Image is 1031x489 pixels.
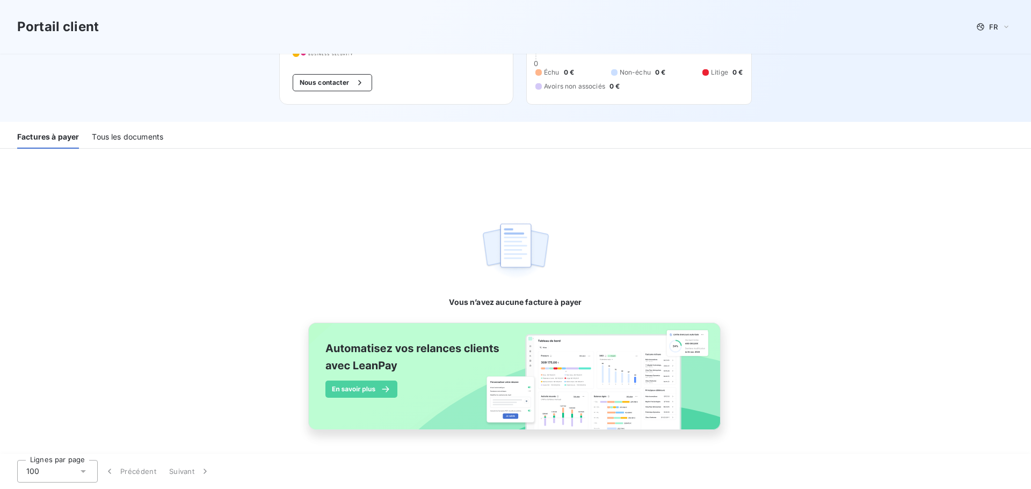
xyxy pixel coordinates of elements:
[17,126,79,149] div: Factures à payer
[17,17,99,37] h3: Portail client
[732,68,743,77] span: 0 €
[92,126,163,149] div: Tous les documents
[163,460,217,483] button: Suivant
[711,68,728,77] span: Litige
[544,82,605,91] span: Avoirs non associés
[481,217,550,284] img: empty state
[989,23,998,31] span: FR
[655,68,665,77] span: 0 €
[609,82,620,91] span: 0 €
[98,460,163,483] button: Précédent
[534,59,538,68] span: 0
[449,297,582,308] span: Vous n’avez aucune facture à payer
[299,316,732,448] img: banner
[544,68,560,77] span: Échu
[26,466,39,477] span: 100
[620,68,651,77] span: Non-échu
[293,74,372,91] button: Nous contacter
[564,68,574,77] span: 0 €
